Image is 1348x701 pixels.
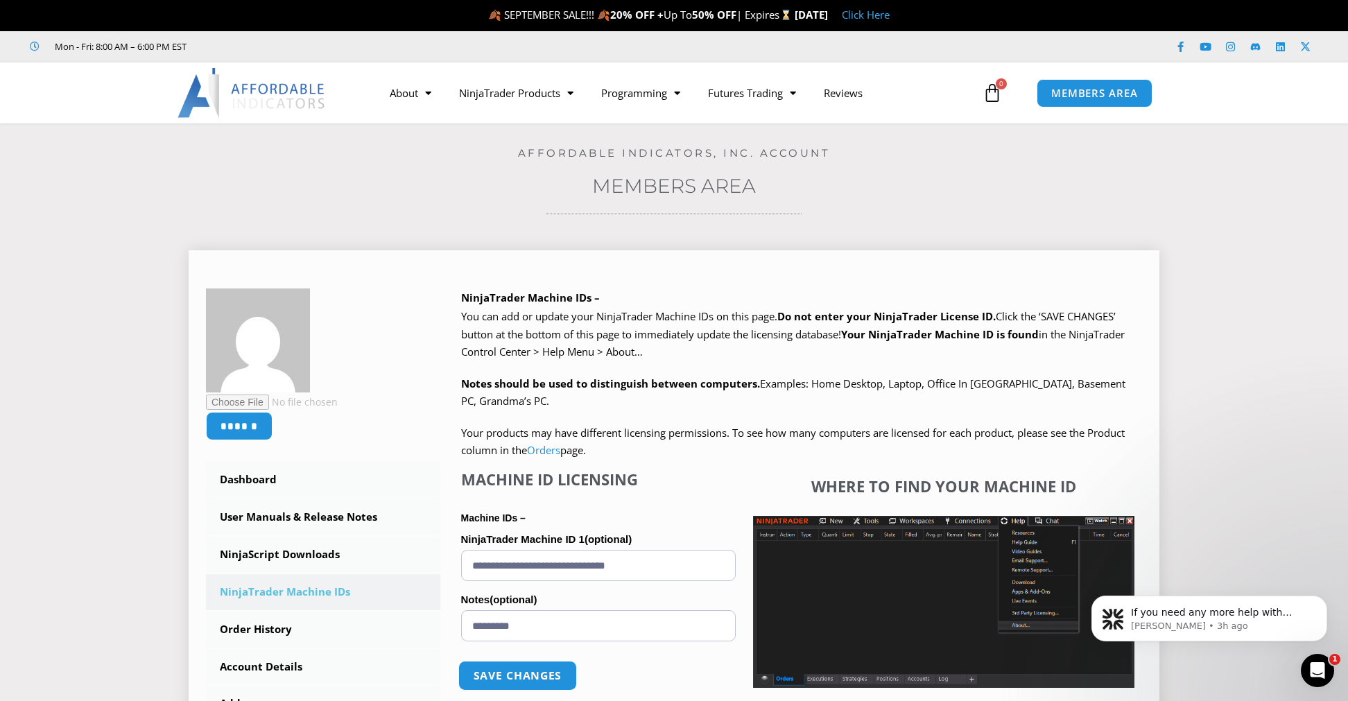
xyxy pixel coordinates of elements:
h4: Machine ID Licensing [461,470,736,488]
b: NinjaTrader Machine IDs – [461,291,600,304]
span: Click the ‘SAVE CHANGES’ button at the bottom of this page to immediately update the licensing da... [461,309,1125,358]
a: About [376,77,445,109]
strong: 20% OFF + [610,8,664,21]
a: Members Area [592,174,756,198]
a: Dashboard [206,462,440,498]
iframe: Intercom live chat [1301,654,1334,687]
span: MEMBERS AREA [1051,88,1138,98]
span: Your products may have different licensing permissions. To see how many computers are licensed fo... [461,426,1125,458]
a: NinjaTrader Machine IDs [206,574,440,610]
a: 0 [962,73,1023,113]
strong: Notes should be used to distinguish between computers. [461,377,760,390]
span: (optional) [585,533,632,545]
span: Examples: Home Desktop, Laptop, Office In [GEOGRAPHIC_DATA], Basement PC, Grandma’s PC. [461,377,1125,408]
iframe: Customer reviews powered by Trustpilot [206,40,414,53]
span: You can add or update your NinjaTrader Machine IDs on this page. [461,309,777,323]
button: Save changes [458,661,576,691]
img: ⌛ [781,10,791,20]
span: 0 [996,78,1007,89]
iframe: Intercom notifications message [1071,566,1348,664]
label: Notes [461,589,736,610]
span: (optional) [490,594,537,605]
strong: Machine IDs – [461,512,526,523]
a: MEMBERS AREA [1037,79,1152,107]
img: 0f9cbed3e1304da38d6fa3b8c6a0ee6ec555c028aef74450e444112f312f15a2 [206,288,310,392]
a: Click Here [842,8,890,21]
a: Futures Trading [694,77,810,109]
b: Do not enter your NinjaTrader License ID. [777,309,996,323]
label: NinjaTrader Machine ID 1 [461,529,736,550]
span: 🍂 SEPTEMBER SALE!!! 🍂 Up To | Expires [488,8,794,21]
nav: Menu [376,77,979,109]
a: Reviews [810,77,876,109]
strong: [DATE] [795,8,828,21]
a: Orders [527,443,560,457]
a: User Manuals & Release Notes [206,499,440,535]
a: Order History [206,612,440,648]
img: LogoAI | Affordable Indicators – NinjaTrader [178,68,327,118]
span: 1 [1329,654,1340,665]
a: Account Details [206,649,440,685]
strong: 50% OFF [692,8,736,21]
a: NinjaScript Downloads [206,537,440,573]
h4: Where to find your Machine ID [753,477,1134,495]
a: Programming [587,77,694,109]
a: Affordable Indicators, Inc. Account [518,146,831,159]
img: Screenshot 2025-01-17 1155544 | Affordable Indicators – NinjaTrader [753,516,1134,688]
strong: Your NinjaTrader Machine ID is found [841,327,1039,341]
a: NinjaTrader Products [445,77,587,109]
span: Mon - Fri: 8:00 AM – 6:00 PM EST [51,38,187,55]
